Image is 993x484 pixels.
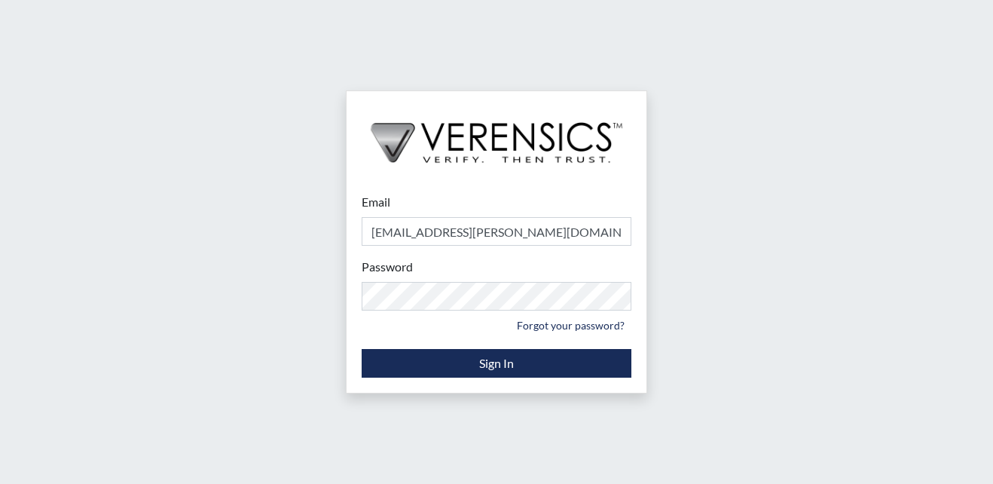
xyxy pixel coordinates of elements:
[362,258,413,276] label: Password
[362,217,631,246] input: Email
[347,91,646,179] img: logo-wide-black.2aad4157.png
[362,193,390,211] label: Email
[362,349,631,378] button: Sign In
[510,314,631,337] a: Forgot your password?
